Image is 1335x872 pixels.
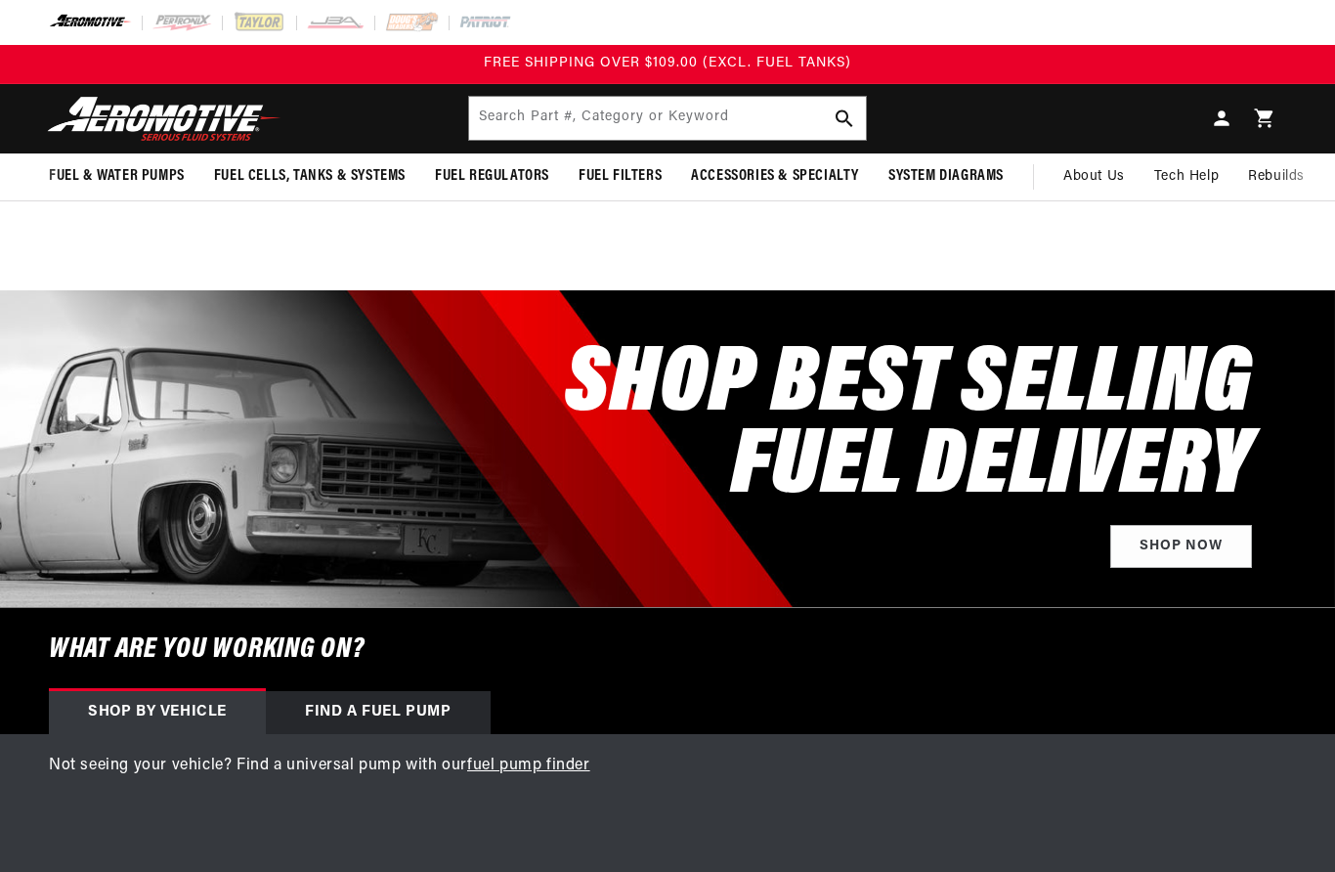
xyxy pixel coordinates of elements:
[1063,169,1125,184] span: About Us
[691,166,859,187] span: Accessories & Specialty
[565,345,1252,509] h2: SHOP BEST SELLING FUEL DELIVERY
[42,96,286,142] img: Aeromotive
[874,153,1018,199] summary: System Diagrams
[49,166,185,187] span: Fuel & Water Pumps
[266,691,491,734] div: Find a Fuel Pump
[1140,153,1233,200] summary: Tech Help
[435,166,549,187] span: Fuel Regulators
[823,97,866,140] button: Search Part #, Category or Keyword
[1154,166,1219,188] span: Tech Help
[1049,153,1140,200] a: About Us
[34,153,199,199] summary: Fuel & Water Pumps
[888,166,1004,187] span: System Diagrams
[1248,166,1305,188] span: Rebuilds
[484,56,851,70] span: FREE SHIPPING OVER $109.00 (EXCL. FUEL TANKS)
[214,166,406,187] span: Fuel Cells, Tanks & Systems
[49,691,266,734] div: Shop by vehicle
[676,153,874,199] summary: Accessories & Specialty
[467,758,590,773] a: fuel pump finder
[1233,153,1319,200] summary: Rebuilds
[420,153,564,199] summary: Fuel Regulators
[469,97,867,140] input: Search Part #, Category or Keyword
[1110,525,1252,569] a: Shop Now
[49,754,1286,779] p: Not seeing your vehicle? Find a universal pump with our
[199,153,420,199] summary: Fuel Cells, Tanks & Systems
[579,166,662,187] span: Fuel Filters
[564,153,676,199] summary: Fuel Filters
